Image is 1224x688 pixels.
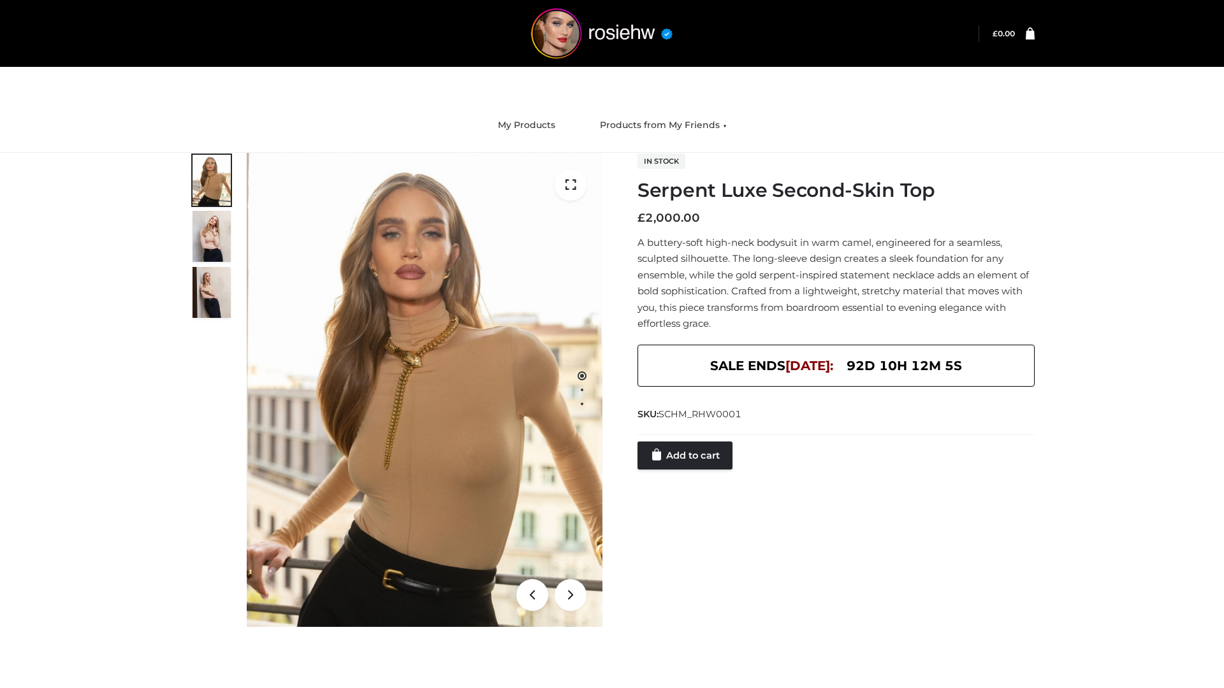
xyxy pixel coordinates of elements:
span: SKU: [637,406,743,422]
span: £ [637,211,645,225]
img: Screenshot-2024-10-29-at-6.26.01%E2%80%AFPM.jpg [193,155,231,206]
div: SALE ENDS [637,345,1035,387]
span: In stock [637,154,685,169]
a: My Products [488,111,565,140]
a: £0.00 [993,29,1015,38]
span: SCHM_RHW0001 [659,408,741,420]
img: rosiehw [506,8,697,59]
img: Screenshot-2024-10-29-at-6.25.55%E2%80%AFPM.jpg [193,211,231,262]
img: Screenshot-2024-10-29-at-6.26.12%E2%80%AFPM.jpg [193,267,231,318]
span: [DATE]: [785,358,833,373]
bdi: 0.00 [993,29,1015,38]
a: Add to cart [637,441,732,469]
span: 92d 10h 12m 5s [847,355,962,376]
p: A buttery-soft high-neck bodysuit in warm camel, engineered for a seamless, sculpted silhouette. ... [637,234,1035,332]
a: Products from My Friends [590,111,736,140]
img: Serpent Luxe Second-Skin Top [247,153,602,627]
h1: Serpent Luxe Second-Skin Top [637,179,1035,202]
span: £ [993,29,998,38]
bdi: 2,000.00 [637,211,700,225]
